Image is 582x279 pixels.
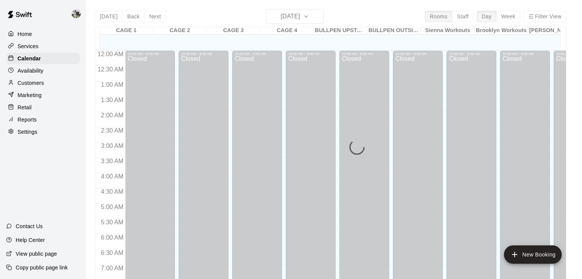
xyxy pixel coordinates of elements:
a: Availability [6,65,80,76]
span: 4:30 AM [99,188,126,195]
a: Marketing [6,89,80,101]
div: Matt Hill [70,6,86,21]
p: View public page [16,250,57,258]
div: BULLPEN UPSTAIRS [314,27,367,34]
span: 4:00 AM [99,173,126,180]
p: Customers [18,79,44,87]
a: Services [6,41,80,52]
span: 6:00 AM [99,234,126,241]
span: 3:00 AM [99,143,126,149]
p: Marketing [18,91,42,99]
span: 7:00 AM [99,265,126,271]
span: 12:30 AM [96,66,126,73]
p: Help Center [16,236,45,244]
div: Brooklyn Workouts [474,27,528,34]
p: Copy public page link [16,264,68,271]
p: Home [18,30,32,38]
div: CAGE 4 [260,27,314,34]
div: BULLPEN OUTSIDE [367,27,421,34]
span: 2:30 AM [99,127,126,134]
span: 5:30 AM [99,219,126,225]
div: 12:00 AM – 8:00 AM [395,52,440,56]
div: 12:00 AM – 8:00 AM [449,52,494,56]
p: Retail [18,104,32,111]
a: Settings [6,126,80,138]
img: Matt Hill [72,9,81,18]
div: CAGE 2 [153,27,207,34]
p: Availability [18,67,44,75]
span: 2:00 AM [99,112,126,118]
a: Retail [6,102,80,113]
p: Calendar [18,55,41,62]
span: 3:30 AM [99,158,126,164]
a: Calendar [6,53,80,64]
div: CAGE 3 [207,27,260,34]
span: 1:30 AM [99,97,126,103]
div: 12:00 AM – 8:00 AM [502,52,548,56]
p: Reports [18,116,37,123]
p: Services [18,42,39,50]
a: Reports [6,114,80,125]
span: 5:00 AM [99,204,126,210]
div: 12:00 AM – 8:00 AM [342,52,387,56]
div: [PERSON_NAME] Workouts [528,27,582,34]
div: Sienna Workouts [421,27,474,34]
button: add [504,245,562,264]
p: Settings [18,128,37,136]
p: Contact Us [16,222,43,230]
div: 12:00 AM – 8:00 AM [181,52,226,56]
span: 6:30 AM [99,250,126,256]
div: 12:00 AM – 8:00 AM [288,52,333,56]
span: 1:00 AM [99,81,126,88]
div: CAGE 1 [99,27,153,34]
div: 12:00 AM – 8:00 AM [127,52,173,56]
div: 12:00 AM – 8:00 AM [235,52,280,56]
a: Home [6,28,80,40]
span: 12:00 AM [96,51,126,57]
a: Customers [6,77,80,89]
